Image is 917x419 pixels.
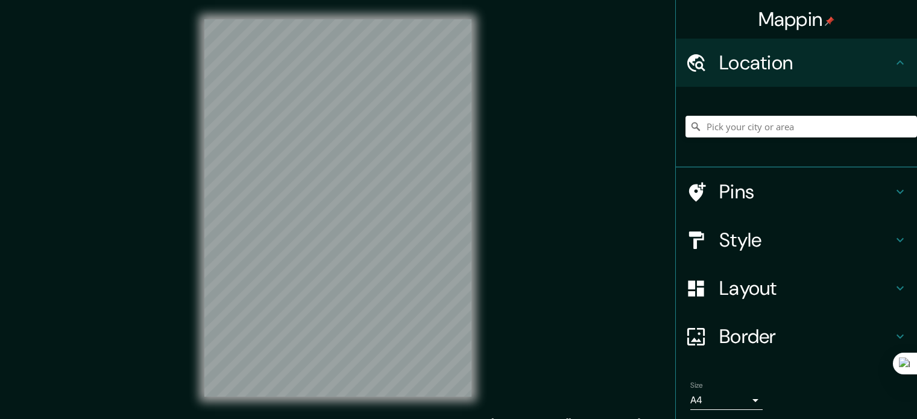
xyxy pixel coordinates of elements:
div: Layout [676,264,917,312]
div: Pins [676,168,917,216]
h4: Location [719,51,893,75]
h4: Mappin [758,7,835,31]
div: Border [676,312,917,361]
h4: Pins [719,180,893,204]
div: A4 [690,391,763,410]
div: Location [676,39,917,87]
h4: Layout [719,276,893,300]
input: Pick your city or area [685,116,917,137]
h4: Border [719,324,893,348]
div: Style [676,216,917,264]
label: Size [690,380,703,391]
canvas: Map [204,19,471,397]
h4: Style [719,228,893,252]
img: pin-icon.png [825,16,834,26]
